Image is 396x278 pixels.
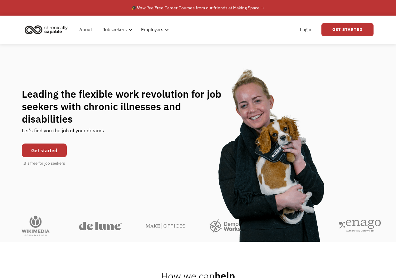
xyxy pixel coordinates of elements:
[23,23,70,37] img: Chronically Capable logo
[99,20,134,40] div: Jobseekers
[137,5,154,11] em: Now live!
[137,20,171,40] div: Employers
[22,144,67,157] a: Get started
[103,26,127,33] div: Jobseekers
[23,160,65,167] div: It's free for job seekers
[296,20,315,40] a: Login
[22,125,104,140] div: Let's find you the job of your dreams
[321,23,374,36] a: Get Started
[141,26,163,33] div: Employers
[22,88,233,125] h1: Leading the flexible work revolution for job seekers with chronic illnesses and disabilities
[23,23,72,37] a: home
[131,4,265,12] div: 🎓 Free Career Courses from our friends at Making Space →
[76,20,96,40] a: About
